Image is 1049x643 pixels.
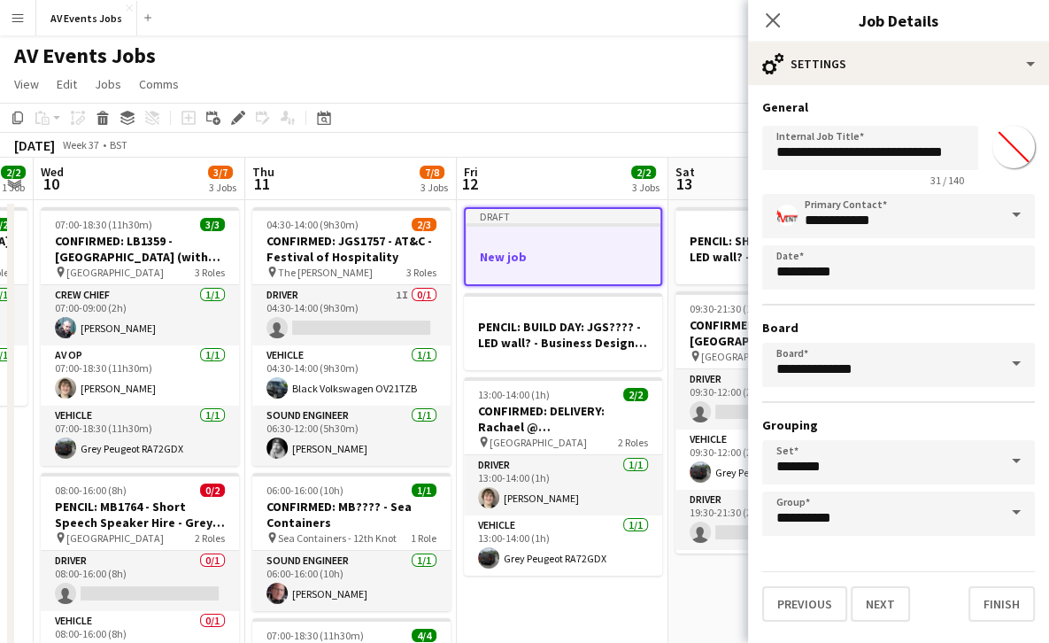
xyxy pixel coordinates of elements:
[266,629,364,642] span: 07:00-18:30 (11h30m)
[252,473,451,611] app-job-card: 06:00-16:00 (10h)1/1CONFIRMED: MB???? - Sea Containers Sea Containers - 12th Knot1 RoleSound Engi...
[748,43,1049,85] div: Settings
[266,218,359,231] span: 04:30-14:00 (9h30m)
[7,73,46,96] a: View
[250,174,274,194] span: 11
[762,320,1035,336] h3: Board
[406,266,436,279] span: 3 Roles
[195,531,225,545] span: 2 Roles
[701,350,798,363] span: [GEOGRAPHIC_DATA]
[200,218,225,231] span: 3/3
[464,403,662,435] h3: CONFIRMED: DELIVERY: Rachael @ [GEOGRAPHIC_DATA]
[675,490,874,550] app-card-role: Driver1I0/119:30-21:30 (2h)
[675,430,874,490] app-card-role: Vehicle1/109:30-12:00 (2h30m)Grey Peugeot RA72GDX
[110,138,127,151] div: BST
[618,436,648,449] span: 2 Roles
[252,285,451,345] app-card-role: Driver1I0/104:30-14:00 (9h30m)
[690,302,767,315] span: 09:30-21:30 (12h)
[41,499,239,531] h3: PENCIL: MB1764 - Short Speech Speaker Hire - Grey [PERSON_NAME] Events
[762,586,847,622] button: Previous
[675,369,874,430] app-card-role: Driver1I0/109:30-12:00 (2h30m)
[623,388,648,401] span: 2/2
[464,293,662,370] app-job-card: PENCIL: BUILD DAY: JGS???? - LED wall? - Business Design Centre
[57,76,77,92] span: Edit
[278,531,397,545] span: Sea Containers - 12th Knot
[464,515,662,576] app-card-role: Vehicle1/113:00-14:00 (1h)Grey Peugeot RA72GDX
[66,266,164,279] span: [GEOGRAPHIC_DATA]
[252,499,451,531] h3: CONFIRMED: MB???? - Sea Containers
[464,377,662,576] app-job-card: 13:00-14:00 (1h)2/2CONFIRMED: DELIVERY: Rachael @ [GEOGRAPHIC_DATA] [GEOGRAPHIC_DATA]2 RolesDrive...
[252,345,451,406] app-card-role: Vehicle1/104:30-14:00 (9h30m)Black Volkswagen OV21TZB
[209,181,236,194] div: 3 Jobs
[1,166,26,179] span: 2/2
[748,9,1049,32] h3: Job Details
[675,207,874,284] app-job-card: PENCIL: SHOW DAY: JGS???? - LED wall? - Business Design Centre
[464,164,478,180] span: Fri
[41,285,239,345] app-card-role: Crew Chief1/107:00-09:00 (2h)[PERSON_NAME]
[464,455,662,515] app-card-role: Driver1/113:00-14:00 (1h)[PERSON_NAME]
[631,166,656,179] span: 2/2
[675,164,695,180] span: Sat
[41,406,239,466] app-card-role: Vehicle1/107:00-18:30 (11h30m)Grey Peugeot RA72GDX
[278,266,373,279] span: The [PERSON_NAME]
[14,43,156,69] h1: AV Events Jobs
[673,174,695,194] span: 13
[632,181,659,194] div: 3 Jobs
[266,484,343,497] span: 06:00-16:00 (10h)
[14,136,55,154] div: [DATE]
[2,181,25,194] div: 1 Job
[95,76,121,92] span: Jobs
[464,319,662,351] h3: PENCIL: BUILD DAY: JGS???? - LED wall? - Business Design Centre
[478,388,550,401] span: 13:00-14:00 (1h)
[466,249,660,265] h3: New job
[464,207,662,286] app-job-card: DraftNew job
[851,586,910,622] button: Next
[41,551,239,611] app-card-role: Driver0/108:00-16:00 (8h)
[968,586,1035,622] button: Finish
[420,166,444,179] span: 7/8
[762,99,1035,115] h3: General
[411,531,436,545] span: 1 Role
[675,317,874,349] h3: CONFIRMED: MB1687 - [GEOGRAPHIC_DATA] - Wedding [GEOGRAPHIC_DATA]
[41,345,239,406] app-card-role: AV Op1/107:00-18:30 (11h30m)[PERSON_NAME]
[252,207,451,466] app-job-card: 04:30-14:00 (9h30m)2/3CONFIRMED: JGS1757 - AT&C - Festival of Hospitality The [PERSON_NAME]3 Role...
[58,138,103,151] span: Week 37
[252,233,451,265] h3: CONFIRMED: JGS1757 - AT&C - Festival of Hospitality
[252,551,451,611] app-card-role: Sound Engineer1/106:00-16:00 (10h)[PERSON_NAME]
[50,73,84,96] a: Edit
[195,266,225,279] span: 3 Roles
[14,76,39,92] span: View
[38,174,64,194] span: 10
[200,484,225,497] span: 0/2
[55,484,127,497] span: 08:00-16:00 (8h)
[88,73,128,96] a: Jobs
[412,218,436,231] span: 2/3
[490,436,587,449] span: [GEOGRAPHIC_DATA]
[762,417,1035,433] h3: Grouping
[36,1,137,35] button: AV Events Jobs
[916,174,978,187] span: 31 / 140
[252,406,451,466] app-card-role: Sound Engineer1/106:30-12:00 (5h30m)[PERSON_NAME]
[412,629,436,642] span: 4/4
[466,209,660,223] div: Draft
[420,181,448,194] div: 3 Jobs
[41,207,239,466] app-job-card: 07:00-18:30 (11h30m)3/3CONFIRMED: LB1359 - [GEOGRAPHIC_DATA] (with tech) [GEOGRAPHIC_DATA]3 Roles...
[675,550,874,610] app-card-role: Vehicle1/1
[208,166,233,179] span: 3/7
[675,291,874,554] app-job-card: 09:30-21:30 (12h)2/4CONFIRMED: MB1687 - [GEOGRAPHIC_DATA] - Wedding [GEOGRAPHIC_DATA] [GEOGRAPHIC...
[139,76,179,92] span: Comms
[41,164,64,180] span: Wed
[66,531,164,545] span: [GEOGRAPHIC_DATA]
[675,233,874,265] h3: PENCIL: SHOW DAY: JGS???? - LED wall? - Business Design Centre
[55,218,152,231] span: 07:00-18:30 (11h30m)
[132,73,186,96] a: Comms
[41,233,239,265] h3: CONFIRMED: LB1359 - [GEOGRAPHIC_DATA] (with tech)
[412,484,436,497] span: 1/1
